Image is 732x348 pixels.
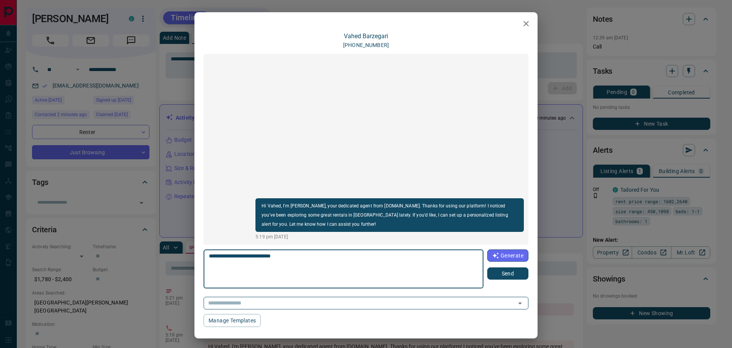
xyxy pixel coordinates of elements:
[343,41,389,49] p: [PHONE_NUMBER]
[344,32,388,40] a: Vahed Barzegari
[262,201,518,229] p: Hi Vahed, I'm [PERSON_NAME], your dedicated agent from [DOMAIN_NAME]. Thanks for using our platfo...
[487,249,528,262] button: Generate
[515,298,525,309] button: Open
[487,267,528,280] button: Send
[204,314,261,327] button: Manage Templates
[255,233,524,240] p: 5:19 pm [DATE]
